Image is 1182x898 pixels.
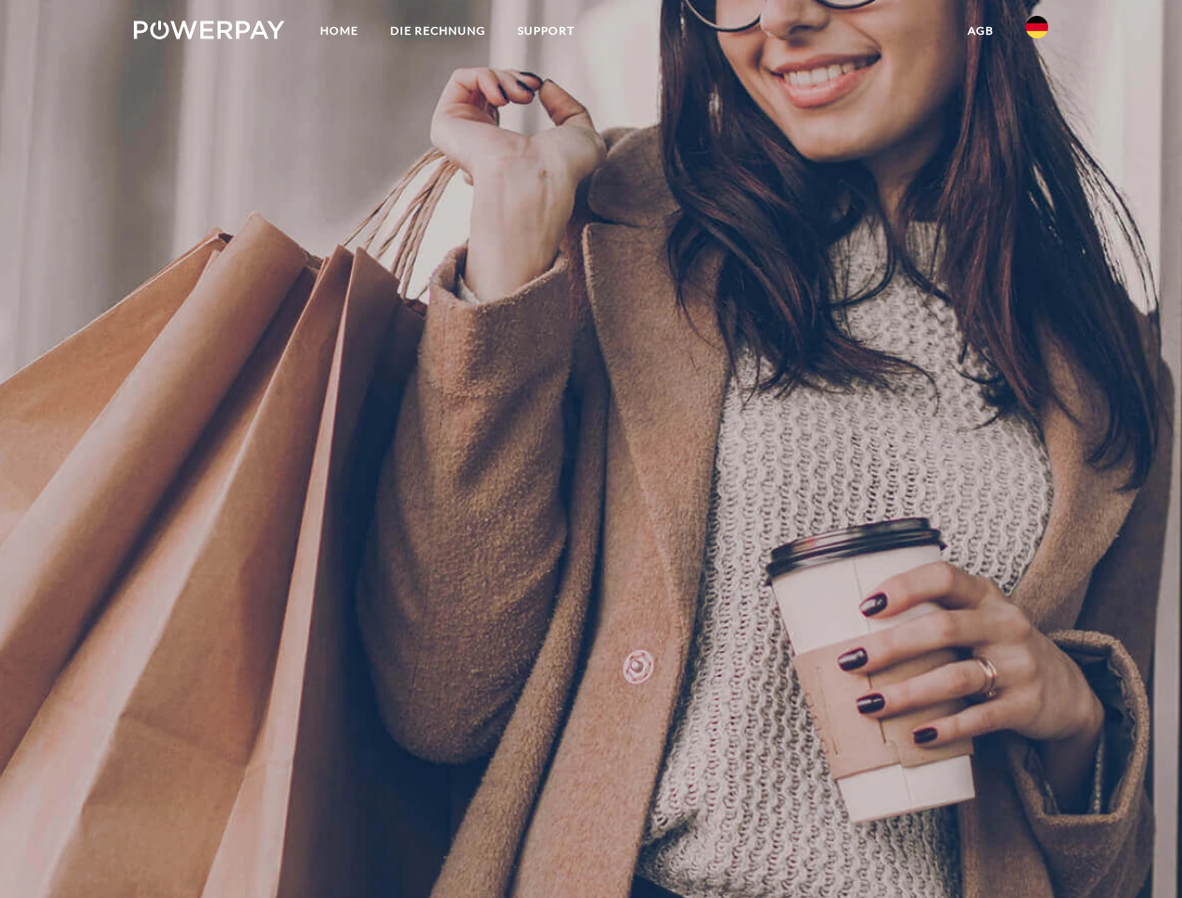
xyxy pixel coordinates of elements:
[304,14,374,48] a: Home
[374,14,502,48] a: DIE RECHNUNG
[134,21,285,39] img: logo-powerpay-white.svg
[1026,16,1048,38] img: de
[952,14,1010,48] a: agb
[502,14,591,48] a: SUPPORT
